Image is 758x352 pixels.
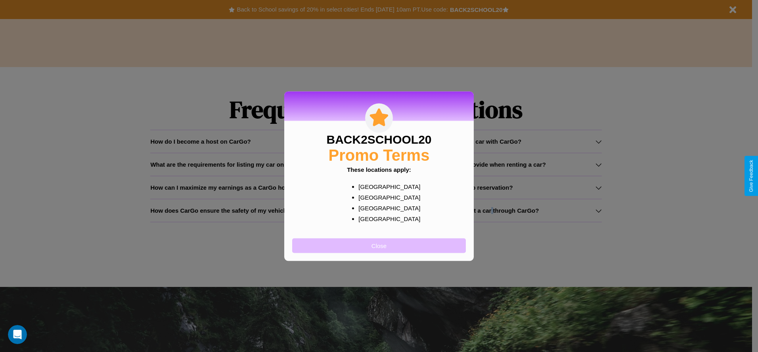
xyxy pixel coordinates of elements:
button: Close [292,238,466,253]
p: [GEOGRAPHIC_DATA] [358,181,415,192]
div: Give Feedback [748,160,754,192]
h2: Promo Terms [329,146,430,164]
h3: BACK2SCHOOL20 [326,133,431,146]
p: [GEOGRAPHIC_DATA] [358,202,415,213]
b: These locations apply: [347,166,411,173]
p: [GEOGRAPHIC_DATA] [358,213,415,224]
p: [GEOGRAPHIC_DATA] [358,192,415,202]
iframe: Intercom live chat [8,325,27,344]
